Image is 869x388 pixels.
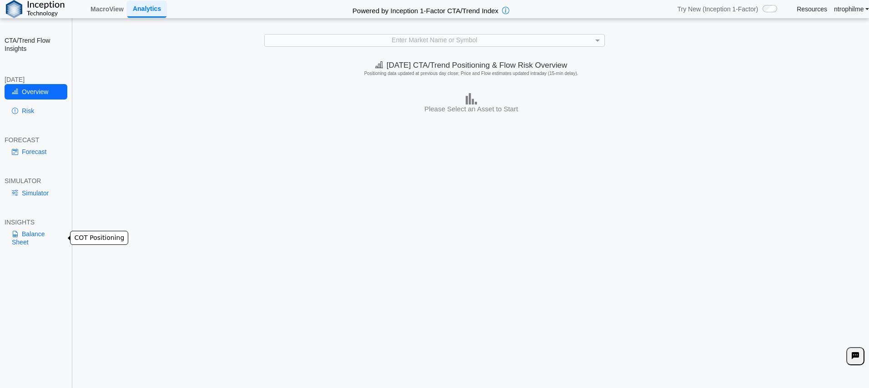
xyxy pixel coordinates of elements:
a: Overview [5,84,67,99]
a: ntrophilme [834,5,869,13]
div: FORECAST [5,136,67,144]
a: Analytics [127,1,166,18]
a: MacroView [87,1,127,17]
a: Simulator [5,185,67,201]
h2: CTA/Trend Flow Insights [5,36,67,53]
div: COT Positioning [70,231,128,245]
span: Try New (Inception 1-Factor) [677,5,758,13]
a: Balance Sheet [5,226,67,250]
div: [DATE] [5,75,67,84]
span: [DATE] CTA/Trend Positioning & Flow Risk Overview [375,61,567,70]
div: SIMULATOR [5,177,67,185]
div: Enter Market Name or Symbol [265,35,604,46]
a: Risk [5,103,67,119]
a: Resources [797,5,827,13]
a: Forecast [5,144,67,159]
img: bar-chart.png [466,93,477,104]
div: INSIGHTS [5,218,67,226]
h2: Powered by Inception 1-Factor CTA/Trend Index [349,3,502,15]
h3: Please Select an Asset to Start [75,104,867,114]
h5: Positioning data updated at previous day close; Price and Flow estimates updated intraday (15-min... [77,71,865,76]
